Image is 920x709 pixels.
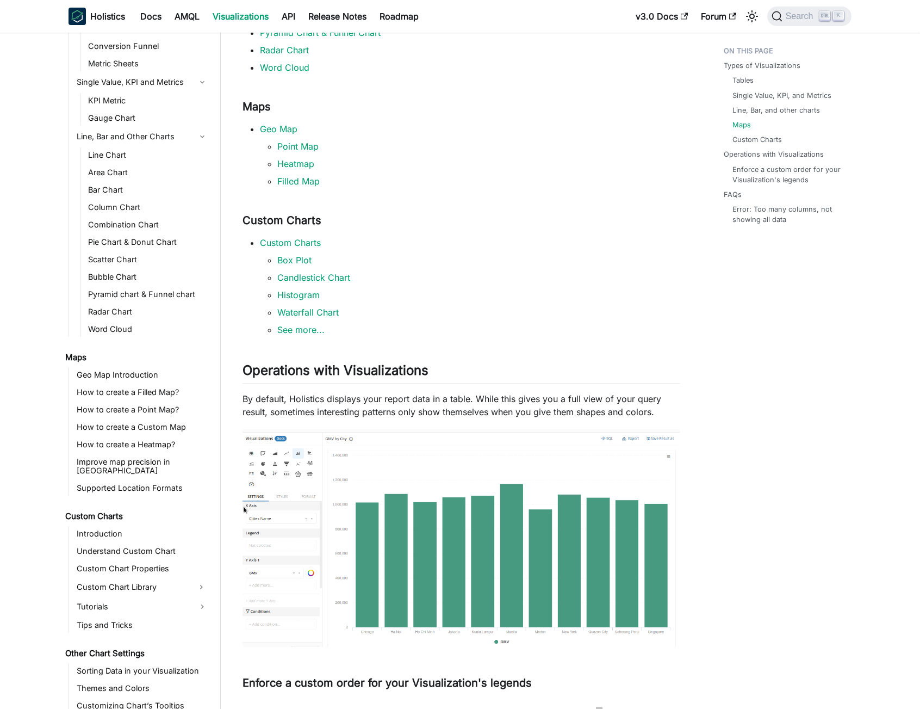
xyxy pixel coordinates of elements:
a: Area Chart [85,165,211,180]
a: Combination Chart [85,217,211,232]
a: Other Chart Settings [62,646,211,661]
a: Single Value, KPI and Metrics [73,73,211,91]
a: Supported Location Formats [73,480,211,496]
a: Waterfall Chart [277,307,339,318]
a: How to create a Filled Map? [73,385,211,400]
a: Bar Chart [85,182,211,198]
a: Operations with Visualizations [724,149,824,159]
a: Pyramid chart & Funnel chart [85,287,211,302]
a: Candlestick Chart [277,272,350,283]
a: Release Notes [302,8,373,25]
a: Custom Chart Library [73,578,191,596]
a: Line, Bar, and other charts [732,105,820,115]
a: How to create a Custom Map [73,420,211,435]
a: Geo Map [260,124,297,134]
a: Custom Charts [62,509,211,524]
a: Custom Charts [732,134,782,145]
a: Visualizations [206,8,275,25]
a: Word Cloud [260,62,309,73]
a: AMQL [168,8,206,25]
a: Introduction [73,526,211,541]
a: Tutorials [73,598,211,615]
a: Line, Bar and Other Charts [73,128,211,145]
a: How to create a Point Map? [73,402,211,417]
button: Switch between dark and light mode (currently light mode) [743,8,761,25]
a: Scatter Chart [85,252,211,267]
a: Forum [694,8,743,25]
a: Improve map precision in [GEOGRAPHIC_DATA] [73,454,211,478]
a: Heatmap [277,158,314,169]
p: By default, Holistics displays your report data in a table. While this gives you a full view of y... [243,392,680,418]
a: v3.0 Docs [629,8,694,25]
a: Docs [134,8,168,25]
a: Point Map [277,141,319,152]
a: Metric Sheets [85,56,211,71]
kbd: K [833,11,844,21]
a: Histogram [277,289,320,300]
a: Sorting Data in your Visualization [73,663,211,679]
h3: Enforce a custom order for your Visualization's legends [243,676,680,690]
a: API [275,8,302,25]
a: Enforce a custom order for your Visualization's legends [732,164,841,185]
a: Box Plot [277,255,312,266]
a: Conversion Funnel [85,39,211,54]
button: Search (Ctrl+K) [767,7,851,26]
a: KPI Metric [85,93,211,108]
a: Understand Custom Chart [73,544,211,559]
a: Types of Visualizations [724,60,800,71]
a: Bubble Chart [85,269,211,285]
a: HolisticsHolistics [69,8,125,25]
a: Gauge Chart [85,110,211,126]
h3: Custom Charts [243,214,680,227]
a: Line Chart [85,147,211,163]
a: Pie Chart & Donut Chart [85,235,211,250]
a: Themes and Colors [73,681,211,696]
h3: Maps [243,100,680,114]
a: Column Chart [85,200,211,215]
a: How to create a Heatmap? [73,437,211,452]
a: Error: Too many columns, not showing all data [732,204,841,225]
a: FAQs [724,189,742,200]
a: Radar Chart [260,45,309,56]
b: Holistics [90,10,125,23]
a: Custom Charts [260,237,321,248]
a: Tips and Tricks [73,618,211,633]
h2: Operations with Visualizations [243,362,680,383]
a: Roadmap [373,8,425,25]
button: Expand sidebar category 'Custom Chart Library' [191,578,211,596]
a: Geo Map Introduction [73,367,211,383]
a: Radar Chart [85,304,211,319]
nav: Docs sidebar [58,33,221,709]
span: Search [782,11,820,21]
a: See more... [277,324,325,335]
a: Custom Chart Properties [73,561,211,576]
a: Filled Map [277,176,320,187]
a: Pyramid Chart & Funnel Chart [260,27,381,38]
a: Tables [732,75,754,85]
a: Maps [62,350,211,365]
img: Holistics [69,8,86,25]
a: Maps [732,120,751,130]
a: Word Cloud [85,322,211,337]
a: Single Value, KPI, and Metrics [732,90,831,101]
